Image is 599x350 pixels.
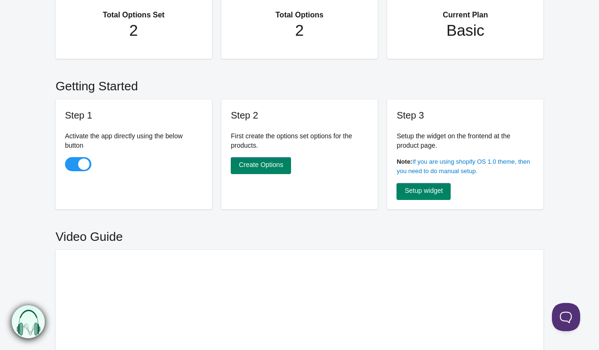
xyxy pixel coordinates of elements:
a: Create Options [231,157,291,174]
h1: 2 [74,21,193,40]
h2: Getting Started [56,68,543,99]
h3: Step 3 [397,109,534,122]
p: Activate the app directly using the below button [65,131,202,150]
a: Setup widget [397,183,451,200]
img: bxm.png [12,305,45,338]
h2: Video Guide [56,219,543,250]
p: Setup the widget on the frontend at the product page. [397,131,534,150]
h3: Step 2 [231,109,368,122]
h1: Basic [406,21,525,40]
h1: 2 [240,21,359,40]
a: If you are using shopify OS 1.0 theme, then you need to do manual setup. [397,158,530,175]
b: Note: [397,158,412,165]
iframe: Toggle Customer Support [552,303,580,331]
h3: Step 1 [65,109,202,122]
p: First create the options set options for the products. [231,131,368,150]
